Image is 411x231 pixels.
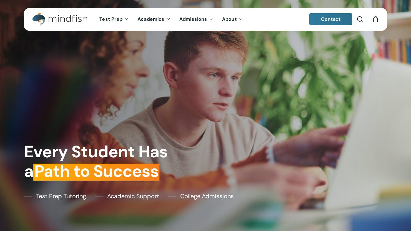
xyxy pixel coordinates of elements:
[24,192,86,201] a: Test Prep Tutoring
[107,192,159,201] span: Academic Support
[36,192,86,201] span: Test Prep Tutoring
[180,192,234,201] span: College Admissions
[24,8,387,31] header: Main Menu
[309,13,353,25] a: Contact
[95,17,133,22] a: Test Prep
[99,16,122,22] span: Test Prep
[179,16,207,22] span: Admissions
[175,17,218,22] a: Admissions
[33,161,159,182] em: Path to Success
[168,192,234,201] a: College Admissions
[133,17,175,22] a: Academics
[321,16,341,22] span: Contact
[138,16,164,22] span: Academics
[95,8,247,31] nav: Main Menu
[222,16,237,22] span: About
[218,17,247,22] a: About
[95,192,159,201] a: Academic Support
[24,142,202,181] h1: Every Student Has a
